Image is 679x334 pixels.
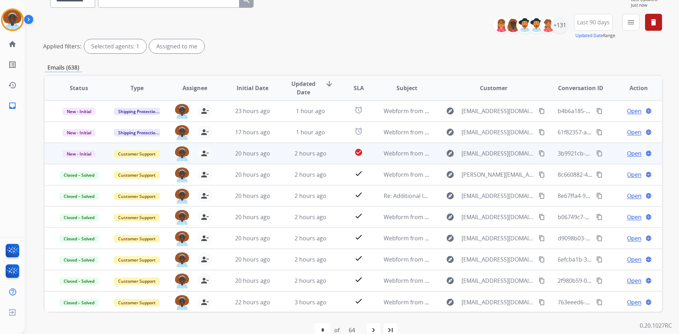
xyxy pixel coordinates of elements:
span: Range [575,33,615,39]
span: Initial Date [237,84,268,92]
mat-icon: delete [649,18,658,27]
mat-icon: language [645,235,652,241]
mat-icon: explore [446,170,454,179]
mat-icon: content_copy [596,129,603,135]
mat-icon: explore [446,149,454,158]
img: agent-avatar [175,189,189,204]
span: Subject [396,84,417,92]
span: Customer Support [114,214,160,221]
span: Closed – Solved [59,256,99,264]
span: 3 hours ago [295,298,326,306]
mat-icon: content_copy [596,299,603,305]
span: 22 hours ago [235,298,270,306]
img: agent-avatar [175,104,189,119]
span: 3b9921cb-cb36-4e11-8a6f-a1e8475aa400 [558,150,666,157]
span: d9098b03-d589-4b44-b90b-222c7122b3b1 [558,234,669,242]
span: 2 hours ago [295,277,326,285]
span: Closed – Solved [59,214,99,221]
span: SLA [354,84,364,92]
mat-icon: explore [446,128,454,136]
span: [EMAIL_ADDRESS][DOMAIN_NAME] [462,255,534,264]
mat-icon: content_copy [539,277,545,284]
span: Closed – Solved [59,277,99,285]
span: Customer Support [114,235,160,242]
mat-icon: person_remove [201,149,209,158]
mat-icon: arrow_downward [325,80,333,88]
span: Webform from [EMAIL_ADDRESS][DOMAIN_NAME] on [DATE] [384,150,544,157]
mat-icon: explore [446,213,454,221]
mat-icon: content_copy [596,277,603,284]
span: 20 hours ago [235,256,270,263]
span: 20 hours ago [235,234,270,242]
mat-icon: language [645,171,652,178]
span: Customer Support [114,256,160,264]
span: 8c660882-44e9-4893-a650-c9d21c724ba4 [558,171,666,178]
span: New - Initial [63,129,95,136]
span: [EMAIL_ADDRESS][DOMAIN_NAME] [462,234,534,242]
mat-icon: content_copy [539,214,545,220]
span: [EMAIL_ADDRESS][DOMAIN_NAME] [462,149,534,158]
span: 20 hours ago [235,277,270,285]
mat-icon: language [645,193,652,199]
mat-icon: menu [627,18,635,27]
mat-icon: person_remove [201,192,209,200]
span: Webform from [EMAIL_ADDRESS][DOMAIN_NAME] on [DATE] [384,277,544,285]
span: 763eeed6-89c8-4749-b244-7a64227e09fe [558,298,666,306]
span: Webform from [EMAIL_ADDRESS][DOMAIN_NAME] on [DATE] [384,107,544,115]
mat-icon: language [645,150,652,157]
span: Open [627,170,642,179]
span: Shipping Protection [114,108,162,115]
mat-icon: check [354,297,363,305]
span: Webform from [EMAIL_ADDRESS][DOMAIN_NAME] on [DATE] [384,213,544,221]
span: 2f980b59-068b-49a2-b09d-e48cf6e34df4 [558,277,664,285]
div: Selected agents: 1 [84,39,146,53]
mat-icon: content_copy [596,256,603,263]
span: Open [627,149,642,158]
span: Closed – Solved [59,193,99,200]
button: Last 90 days [574,14,613,31]
span: Open [627,128,642,136]
span: 8e67ffa4-9a39-47a6-9336-f48dc3209d30 [558,192,663,200]
img: agent-avatar [175,146,189,161]
mat-icon: explore [446,234,454,242]
span: Conversation ID [558,84,603,92]
mat-icon: content_copy [539,235,545,241]
mat-icon: check_circle [354,148,363,157]
span: Open [627,234,642,242]
mat-icon: person_remove [201,128,209,136]
mat-icon: language [645,108,652,114]
mat-icon: content_copy [596,150,603,157]
span: Last 90 days [577,21,610,24]
mat-icon: content_copy [539,129,545,135]
mat-icon: content_copy [596,108,603,114]
span: b06749c7-dcf0-4b16-8af8-c7edfb363222 [558,213,663,221]
span: 2 hours ago [295,192,326,200]
mat-icon: content_copy [539,256,545,263]
mat-icon: content_copy [596,193,603,199]
span: 2 hours ago [295,150,326,157]
span: Open [627,298,642,306]
mat-icon: person_remove [201,234,209,242]
span: [EMAIL_ADDRESS][DOMAIN_NAME] [462,298,534,306]
span: Re: Additional Information [384,192,454,200]
img: agent-avatar [175,274,189,288]
span: Webform from [PERSON_NAME][EMAIL_ADDRESS][DOMAIN_NAME] on [DATE] [384,171,588,178]
mat-icon: language [645,129,652,135]
img: avatar [2,10,22,30]
span: 2 hours ago [295,213,326,221]
span: Customer [480,84,507,92]
img: agent-avatar [175,231,189,246]
span: 17 hours ago [235,128,270,136]
span: 20 hours ago [235,150,270,157]
mat-icon: explore [446,192,454,200]
span: Status [70,84,88,92]
span: New - Initial [63,108,95,115]
span: b4b6a185-5374-4af6-a4bd-96c8393c169e [558,107,666,115]
mat-icon: content_copy [596,214,603,220]
mat-icon: content_copy [539,193,545,199]
span: Webform from [EMAIL_ADDRESS][DOMAIN_NAME] on [DATE] [384,256,544,263]
img: agent-avatar [175,168,189,182]
mat-icon: person_remove [201,276,209,285]
span: [EMAIL_ADDRESS][DOMAIN_NAME] [462,213,534,221]
mat-icon: language [645,277,652,284]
